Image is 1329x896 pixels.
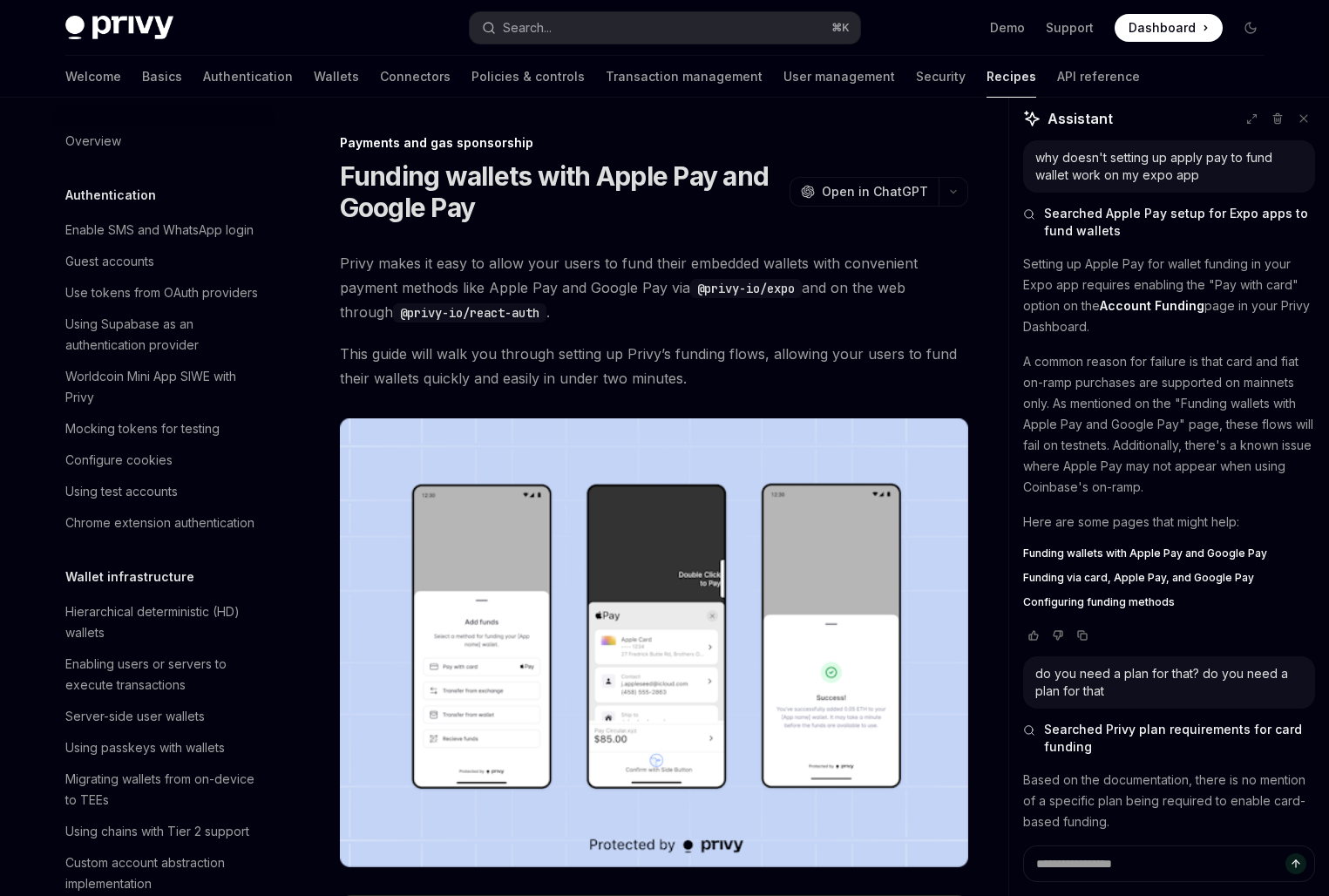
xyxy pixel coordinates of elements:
[65,251,154,272] div: Guest accounts
[340,418,968,867] img: card-based-funding
[690,279,802,298] code: @privy-io/expo
[65,185,156,206] h5: Authentication
[65,769,264,811] div: Migrating wallets from on-device to TEEs
[65,314,264,356] div: Using Supabase as an authentication provider
[51,445,275,476] a: Configure cookies
[1023,595,1175,609] span: Configuring funding methods
[51,701,275,732] a: Server-side user wallets
[790,177,939,207] button: Open in ChatGPT
[1044,721,1315,756] span: Searched Privy plan requirements for card funding
[1023,205,1315,240] button: Searched Apple Pay setup for Expo apps to fund wallets
[65,450,173,471] div: Configure cookies
[606,56,763,98] a: Transaction management
[1057,56,1140,98] a: API reference
[65,654,264,696] div: Enabling users or servers to execute transactions
[51,596,275,648] a: Hierarchical deterministic (HD) wallets
[51,648,275,701] a: Enabling users or servers to execute transactions
[1044,205,1315,240] span: Searched Apple Pay setup for Expo apps to fund wallets
[65,131,121,152] div: Overview
[1048,108,1113,129] span: Assistant
[1023,770,1315,832] p: Based on the documentation, there is no mention of a specific plan being required to enable card-...
[340,342,968,390] span: This guide will walk you through setting up Privy’s funding flows, allowing your users to fund th...
[65,567,194,587] h5: Wallet infrastructure
[51,126,275,157] a: Overview
[1023,845,1315,882] textarea: Ask a question...
[51,816,275,847] a: Using chains with Tier 2 support
[65,418,220,439] div: Mocking tokens for testing
[142,56,182,98] a: Basics
[51,277,275,309] a: Use tokens from OAuth providers
[340,160,783,223] h1: Funding wallets with Apple Pay and Google Pay
[1100,298,1204,313] strong: Account Funding
[51,507,275,539] a: Chrome extension authentication
[1237,14,1265,42] button: Toggle dark mode
[822,183,928,200] span: Open in ChatGPT
[1023,546,1315,560] a: Funding wallets with Apple Pay and Google Pay
[65,601,264,643] div: Hierarchical deterministic (HD) wallets
[1048,627,1068,644] button: Vote that response was not good
[1023,571,1254,585] span: Funding via card, Apple Pay, and Google Pay
[380,56,451,98] a: Connectors
[65,512,254,533] div: Chrome extension authentication
[1115,14,1223,42] a: Dashboard
[51,361,275,413] a: Worldcoin Mini App SIWE with Privy
[340,134,968,152] div: Payments and gas sponsorship
[65,282,258,303] div: Use tokens from OAuth providers
[65,16,173,40] img: dark logo
[1285,853,1306,874] button: Send message
[1023,595,1315,609] a: Configuring funding methods
[831,21,850,35] span: ⌘ K
[65,481,178,502] div: Using test accounts
[51,214,275,246] a: Enable SMS and WhatsApp login
[471,56,585,98] a: Policies & controls
[503,17,552,38] div: Search...
[1023,546,1267,560] span: Funding wallets with Apple Pay and Google Pay
[1023,254,1315,337] p: Setting up Apple Pay for wallet funding in your Expo app requires enabling the "Pay with card" op...
[51,732,275,764] a: Using passkeys with wallets
[1072,627,1093,644] button: Copy chat response
[51,309,275,361] a: Using Supabase as an authentication provider
[1023,512,1315,533] p: Here are some pages that might help:
[65,366,264,408] div: Worldcoin Mini App SIWE with Privy
[65,56,121,98] a: Welcome
[51,764,275,816] a: Migrating wallets from on-device to TEEs
[65,852,264,894] div: Custom account abstraction implementation
[51,476,275,507] a: Using test accounts
[340,251,968,324] span: Privy makes it easy to allow your users to fund their embedded wallets with convenient payment me...
[1023,627,1044,644] button: Vote that response was good
[1023,571,1315,585] a: Funding via card, Apple Pay, and Google Pay
[987,56,1036,98] a: Recipes
[783,56,895,98] a: User management
[65,821,249,842] div: Using chains with Tier 2 support
[1023,351,1315,498] p: A common reason for failure is that card and fiat on-ramp purchases are supported on mainnets onl...
[1035,665,1303,700] div: do you need a plan for that? do you need a plan for that
[470,12,860,44] button: Open search
[1023,721,1315,756] button: Searched Privy plan requirements for card funding
[65,220,254,241] div: Enable SMS and WhatsApp login
[1046,19,1094,37] a: Support
[65,706,205,727] div: Server-side user wallets
[990,19,1025,37] a: Demo
[1129,19,1196,37] span: Dashboard
[1035,149,1303,184] div: why doesn't setting up apply pay to fund wallet work on my expo app
[314,56,359,98] a: Wallets
[393,303,546,322] code: @privy-io/react-auth
[916,56,966,98] a: Security
[203,56,293,98] a: Authentication
[51,246,275,277] a: Guest accounts
[65,737,225,758] div: Using passkeys with wallets
[51,413,275,445] a: Mocking tokens for testing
